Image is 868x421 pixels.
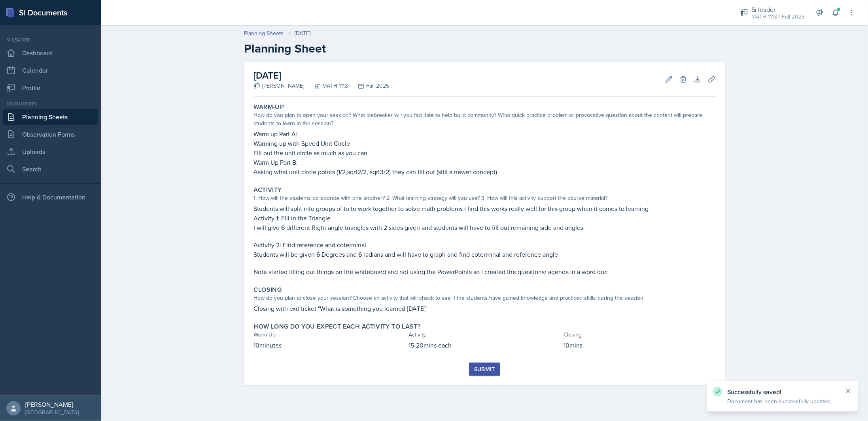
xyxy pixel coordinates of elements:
[254,267,716,276] p: Note started filling out things on the whiteboard and not using the PowerPoints so I created the ...
[295,29,311,38] div: [DATE]
[3,62,98,78] a: Calendar
[409,340,561,350] p: 15-20mins each
[3,36,98,43] div: Si leader
[254,294,716,302] div: How do you plan to close your session? Choose an activity that will check to see if the students ...
[254,331,406,339] div: Warm-Up
[474,366,495,372] div: Submit
[254,167,716,177] p: Asking what unit circle points (1/2,sqrt2/2, sqrt3/2) they can fill out (still a newer concept)
[3,45,98,61] a: Dashboard
[304,82,348,90] div: MATH 1113
[254,223,716,232] p: I will give 6 different Right angle triangles with 2 sides given and students will have to fill o...
[469,363,500,376] button: Submit
[254,111,716,128] div: How do you plan to open your session? What icebreaker will you facilitate to help build community...
[25,400,79,408] div: [PERSON_NAME]
[25,408,79,416] div: [GEOGRAPHIC_DATA]
[254,213,716,223] p: Activity 1: Fill in the Triangle
[3,189,98,205] div: Help & Documentation
[3,126,98,142] a: Observation Forms
[727,397,838,405] p: Document has been successfully updated
[348,82,390,90] div: Fall 2025
[254,323,421,331] label: How long do you expect each activity to last?
[409,331,561,339] div: Activity
[254,129,716,139] p: Warm up Part A:
[244,29,284,38] a: Planning Sheets
[254,240,716,250] p: Activity 2: Find reference and coterminal
[254,340,406,350] p: 10minutes
[3,80,98,96] a: Profile
[254,158,716,167] p: Warm Up Part B:
[3,161,98,177] a: Search
[751,13,805,21] div: MATH 1113 / Fall 2025
[254,82,304,90] div: [PERSON_NAME]
[254,68,390,83] h2: [DATE]
[254,186,282,194] label: Activity
[254,250,716,259] p: Students will be given 6 Degrees and 6 radians and will have to graph and find coterminal and ref...
[254,286,282,294] label: Closing
[254,139,716,148] p: Warming up with Speed Unit Circle
[3,109,98,125] a: Planning Sheets
[564,340,716,350] p: 10mins
[3,100,98,107] div: Documents
[254,148,716,158] p: Fill out the unit circle as much as you can
[751,5,805,14] div: Si leader
[3,144,98,160] a: Uploads
[564,331,716,339] div: Closing
[254,194,716,202] div: 1. How will the students collaborate with one another? 2. What learning strategy will you use? 3....
[254,204,716,213] p: Students will split into groups of to to work together to solve math problems I find this works r...
[254,103,284,111] label: Warm-Up
[244,41,725,56] h2: Planning Sheet
[727,388,838,396] p: Successfully saved!
[254,304,716,313] p: Closing with exit ticket "What is something you learned [DATE]"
